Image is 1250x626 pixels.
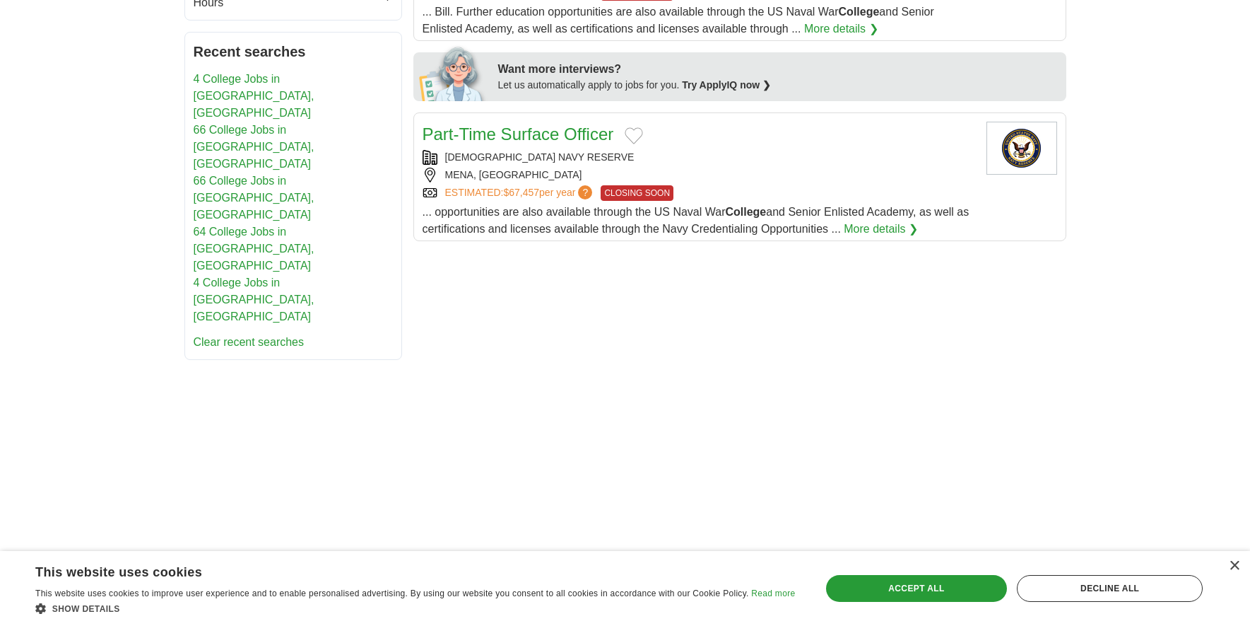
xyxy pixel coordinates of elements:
span: ... Bill. Further education opportunities are also available through the US Naval War and Senior ... [423,6,934,35]
img: US Navy Reserve logo [986,122,1057,175]
div: This website uses cookies [35,560,760,581]
span: CLOSING SOON [601,185,673,201]
a: More details ❯ [844,221,918,238]
a: 4 College Jobs in [GEOGRAPHIC_DATA], [GEOGRAPHIC_DATA] [194,73,314,119]
div: Show details [35,601,795,615]
button: Add to favorite jobs [625,127,643,144]
div: Want more interviews? [498,61,1058,78]
a: [DEMOGRAPHIC_DATA] NAVY RESERVE [445,151,635,163]
span: ... opportunities are also available through the US Naval War and Senior Enlisted Academy, as wel... [423,206,969,235]
a: ESTIMATED:$67,457per year? [445,185,596,201]
a: 66 College Jobs in [GEOGRAPHIC_DATA], [GEOGRAPHIC_DATA] [194,124,314,170]
span: This website uses cookies to improve user experience and to enable personalised advertising. By u... [35,589,749,598]
a: More details ❯ [804,21,878,37]
a: Try ApplyIQ now ❯ [682,79,771,91]
div: Let us automatically apply to jobs for you. [498,78,1058,93]
div: MENA, [GEOGRAPHIC_DATA] [423,168,975,182]
div: Accept all [826,575,1008,602]
strong: College [725,206,766,218]
a: 4 College Jobs in [GEOGRAPHIC_DATA], [GEOGRAPHIC_DATA] [194,277,314,323]
strong: College [839,6,880,18]
a: Clear recent searches [194,336,305,348]
h2: Recent searches [194,41,393,62]
div: Close [1229,561,1239,572]
a: Read more, opens a new window [751,589,795,598]
a: 66 College Jobs in [GEOGRAPHIC_DATA], [GEOGRAPHIC_DATA] [194,175,314,221]
a: Part-Time Surface Officer [423,124,614,144]
a: 64 College Jobs in [GEOGRAPHIC_DATA], [GEOGRAPHIC_DATA] [194,226,314,272]
div: Decline all [1017,575,1203,602]
img: apply-iq-scientist.png [419,45,488,101]
span: $67,457 [503,187,539,198]
span: Show details [52,604,120,614]
span: ? [578,185,592,199]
